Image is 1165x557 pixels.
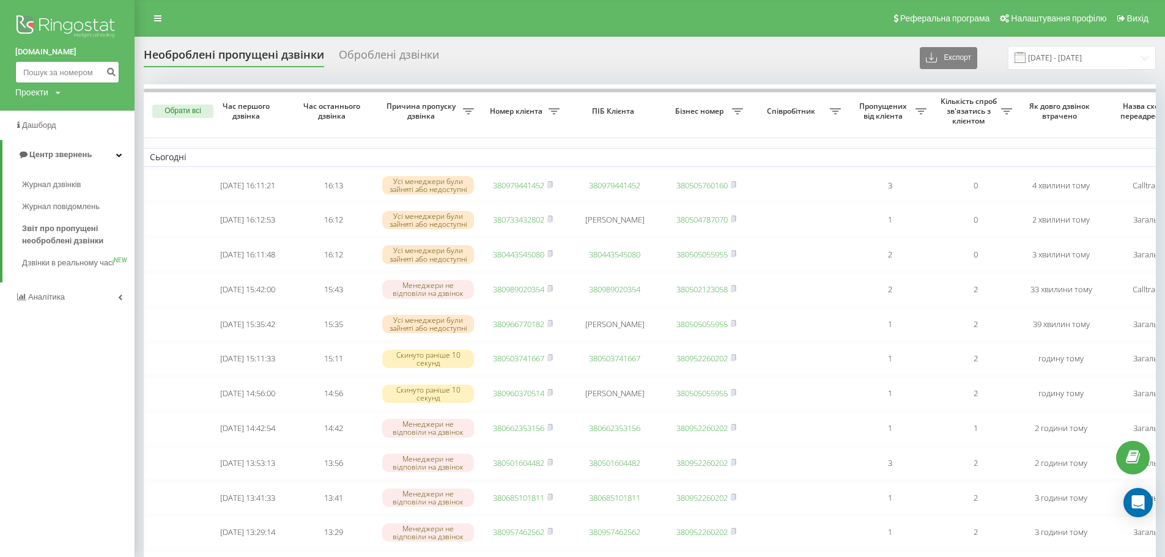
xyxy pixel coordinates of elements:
td: 2 [933,516,1018,548]
span: Аналiтика [28,292,65,301]
a: 380685101811 [589,492,640,503]
td: 3 години тому [1018,516,1104,548]
span: Пропущених від клієнта [853,101,915,120]
a: 380733432802 [493,214,544,225]
span: Журнал повідомлень [22,201,100,213]
td: 1 [847,204,933,236]
a: 380979441452 [493,180,544,191]
td: 15:43 [290,273,376,306]
a: Дзвінки в реальному часіNEW [22,252,135,274]
td: 33 хвилини тому [1018,273,1104,306]
div: Усі менеджери були зайняті або недоступні [382,211,474,229]
td: 2 [847,273,933,306]
td: 2 [933,482,1018,514]
td: 16:12 [290,204,376,236]
a: 380685101811 [493,492,544,503]
td: 1 [847,516,933,548]
a: 380503741667 [589,353,640,364]
td: 15:35 [290,308,376,341]
div: Проекти [15,86,48,98]
a: 380662353156 [493,422,544,433]
td: [DATE] 13:41:33 [205,482,290,514]
td: 39 хвилин тому [1018,308,1104,341]
td: [DATE] 15:35:42 [205,308,290,341]
a: 380989020354 [493,284,544,295]
td: [PERSON_NAME] [566,377,664,410]
a: 380501604482 [589,457,640,468]
td: 1 [847,308,933,341]
td: [DATE] 13:29:14 [205,516,290,548]
td: 16:13 [290,169,376,202]
div: Open Intercom Messenger [1123,488,1153,517]
a: 380662353156 [589,422,640,433]
td: 1 [847,412,933,444]
td: 2 хвилини тому [1018,204,1104,236]
td: [DATE] 14:42:54 [205,412,290,444]
a: 380952260202 [676,353,728,364]
span: Реферальна програма [900,13,990,23]
a: 380505055955 [676,388,728,399]
td: 1 [847,377,933,410]
td: 15:11 [290,343,376,375]
a: 380979441452 [589,180,640,191]
a: 380960370514 [493,388,544,399]
span: Бізнес номер [670,106,732,116]
td: 2 години тому [1018,412,1104,444]
div: Усі менеджери були зайняті або недоступні [382,315,474,333]
td: 2 години тому [1018,447,1104,479]
a: 380952260202 [676,526,728,537]
td: [DATE] 16:11:48 [205,238,290,271]
div: Менеджери не відповіли на дзвінок [382,523,474,542]
td: 0 [933,169,1018,202]
td: [DATE] 13:53:13 [205,447,290,479]
td: 1 [933,412,1018,444]
div: Менеджери не відповіли на дзвінок [382,454,474,472]
td: 14:42 [290,412,376,444]
span: Вихід [1127,13,1148,23]
button: Обрати всі [152,105,213,118]
span: ПІБ Клієнта [576,106,653,116]
td: [PERSON_NAME] [566,204,664,236]
td: 2 [933,308,1018,341]
span: Час останнього дзвінка [300,101,366,120]
td: 4 хвилини тому [1018,169,1104,202]
div: Необроблені пропущені дзвінки [144,48,324,67]
td: 0 [933,238,1018,271]
a: 380443545080 [589,249,640,260]
a: 380505055955 [676,319,728,330]
span: Причина пропуску дзвінка [382,101,463,120]
a: 380952260202 [676,422,728,433]
td: 0 [933,204,1018,236]
td: годину тому [1018,377,1104,410]
span: Налаштування профілю [1011,13,1106,23]
td: 2 [847,238,933,271]
td: 3 [847,169,933,202]
a: 380501604482 [493,457,544,468]
span: Центр звернень [29,150,92,159]
span: Як довго дзвінок втрачено [1028,101,1094,120]
span: Звіт про пропущені необроблені дзвінки [22,223,128,247]
div: Скинуто раніше 10 секунд [382,385,474,403]
span: Співробітник [755,106,830,116]
td: 3 хвилини тому [1018,238,1104,271]
td: [DATE] 15:11:33 [205,343,290,375]
div: Менеджери не відповіли на дзвінок [382,419,474,437]
td: 3 [847,447,933,479]
td: 3 години тому [1018,482,1104,514]
div: Усі менеджери були зайняті або недоступні [382,245,474,264]
a: Звіт про пропущені необроблені дзвінки [22,218,135,252]
a: 380952260202 [676,492,728,503]
a: Центр звернень [2,140,135,169]
td: годину тому [1018,343,1104,375]
a: [DOMAIN_NAME] [15,46,119,58]
div: Скинуто раніше 10 секунд [382,350,474,368]
td: 2 [933,273,1018,306]
td: 2 [933,377,1018,410]
a: 380505055955 [676,249,728,260]
a: 380505760160 [676,180,728,191]
a: 380502123058 [676,284,728,295]
span: Кількість спроб зв'язатись з клієнтом [939,97,1001,125]
a: 380503741667 [493,353,544,364]
span: Номер клієнта [486,106,549,116]
a: 380504787070 [676,214,728,225]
